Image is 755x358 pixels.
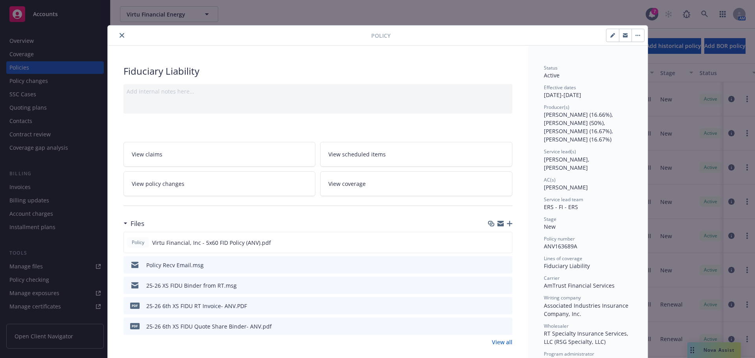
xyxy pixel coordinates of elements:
a: View claims [123,142,316,167]
span: Writing company [544,294,581,301]
span: pdf [130,323,140,329]
span: RT Specialty Insurance Services, LLC (RSG Specialty, LLC) [544,330,630,345]
button: download file [489,239,495,247]
span: AmTrust Financial Services [544,282,615,289]
span: ANV163689A [544,242,577,250]
button: preview file [502,281,509,290]
span: AC(s) [544,176,556,183]
div: Files [123,218,144,229]
span: [PERSON_NAME] [544,184,588,191]
div: Fiduciary Liability [123,64,512,78]
span: Associated Industries Insurance Company, Inc. [544,302,630,318]
span: Carrier [544,275,560,281]
div: [DATE] - [DATE] [544,84,632,99]
span: New [544,223,556,230]
span: Wholesaler [544,323,569,329]
button: preview file [502,239,509,247]
div: Fiduciary Liability [544,262,632,270]
div: 25-26 6th XS FIDU RT Invoice- ANV.PDF [146,302,247,310]
button: preview file [502,302,509,310]
span: Effective dates [544,84,576,91]
button: download file [490,302,496,310]
div: Add internal notes here... [127,87,509,95]
span: Stage [544,216,556,222]
div: 25-26 6th XS FIDU Quote Share Binder- ANV.pdf [146,322,272,330]
button: download file [490,281,496,290]
a: View coverage [320,171,512,196]
a: View policy changes [123,171,316,196]
button: download file [490,261,496,269]
a: View all [492,338,512,346]
button: preview file [502,261,509,269]
span: Active [544,72,560,79]
span: Status [544,64,558,71]
span: Lines of coverage [544,255,582,262]
h3: Files [131,218,144,229]
button: close [117,31,127,40]
span: [PERSON_NAME] (16.66%), [PERSON_NAME] (50%), [PERSON_NAME] (16.67%), [PERSON_NAME] (16.67%) [544,111,615,143]
span: Policy number [544,235,575,242]
span: PDF [130,303,140,308]
span: Policy [130,239,146,246]
div: Policy Recv Email.msg [146,261,204,269]
a: View scheduled items [320,142,512,167]
span: View claims [132,150,162,158]
button: preview file [502,322,509,330]
button: download file [490,322,496,330]
span: Producer(s) [544,104,569,110]
div: 25-26 XS FIDU Binder from RT.msg [146,281,237,290]
span: [PERSON_NAME], [PERSON_NAME] [544,156,591,171]
span: Program administrator [544,351,594,357]
span: Policy [371,31,390,40]
span: View policy changes [132,180,184,188]
span: Service lead team [544,196,583,203]
span: View scheduled items [328,150,386,158]
span: View coverage [328,180,366,188]
span: Virtu Financial, Inc - 5x60 FID Policy (ANV).pdf [152,239,271,247]
span: Service lead(s) [544,148,576,155]
span: ERS - FI - ERS [544,203,578,211]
